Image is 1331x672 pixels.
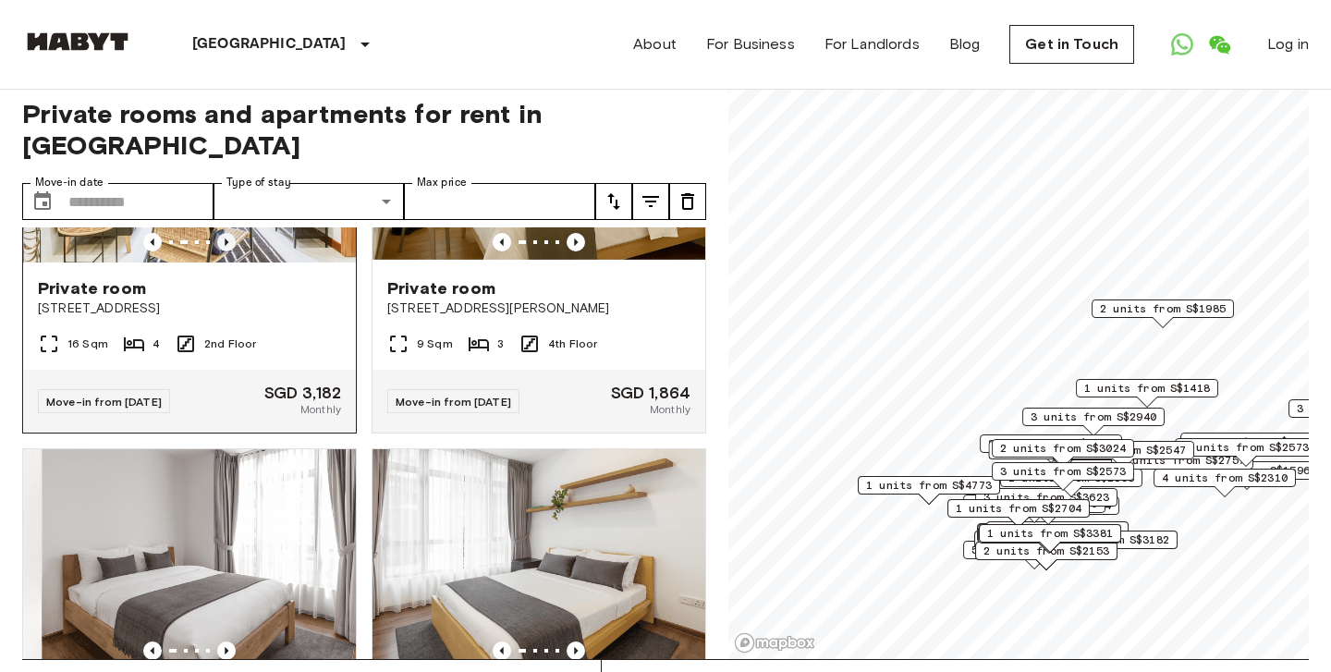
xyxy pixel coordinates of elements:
span: Move-in from [DATE] [46,395,162,409]
div: Map marker [978,525,1120,554]
span: 2 units from S$1985 [1100,300,1226,317]
span: 3 units from S$1480 [1189,434,1314,450]
span: 1 units from S$1418 [1084,380,1210,397]
div: Map marker [977,496,1119,525]
button: Previous image [217,641,236,660]
a: For Business [706,33,795,55]
div: Map marker [1180,433,1323,461]
span: SGD 3,182 [264,385,341,401]
div: Map marker [986,521,1129,550]
span: 5 units from S$1838 [995,522,1120,539]
div: Map marker [1175,438,1317,467]
span: Private room [387,277,495,299]
div: Map marker [1022,408,1165,436]
a: Mapbox logo [734,632,815,654]
p: [GEOGRAPHIC_DATA] [192,33,347,55]
button: Previous image [143,233,162,251]
span: 3 units from S$2573 [1000,463,1126,480]
span: [STREET_ADDRESS][PERSON_NAME] [387,299,690,318]
a: About [633,33,677,55]
div: Map marker [988,441,1137,470]
a: Marketing picture of unit SG-01-001-029-03Previous imagePrevious imagePrivate room[STREET_ADDRESS... [372,40,706,434]
span: 1 units from S$2573 [1183,439,1309,456]
img: Marketing picture of unit SG-01-003-001-01 [372,449,705,671]
div: Map marker [947,499,1090,528]
span: 1 units from S$2547 [1060,442,1186,458]
label: Type of stay [226,175,291,190]
div: Map marker [1035,531,1178,559]
button: tune [595,183,632,220]
button: tune [632,183,669,220]
span: Private room [38,277,146,299]
span: 5 units from S$1680 [971,542,1097,558]
div: Map marker [1154,469,1296,497]
div: Map marker [963,541,1105,569]
span: 2nd Floor [204,336,256,352]
div: Map marker [979,524,1121,553]
button: Previous image [217,233,236,251]
span: Monthly [650,401,690,418]
div: Map marker [1076,379,1218,408]
button: Previous image [567,641,585,660]
a: Open WhatsApp [1164,26,1201,63]
div: Map marker [975,542,1117,570]
label: Max price [417,175,467,190]
span: 3 [497,336,504,352]
span: 1 units from S$3381 [987,525,1113,542]
div: Map marker [974,531,1117,559]
span: 1 units from S$2704 [956,500,1081,517]
div: Map marker [992,462,1134,491]
a: Log in [1267,33,1309,55]
a: Get in Touch [1009,25,1134,64]
span: 4 units from S$2310 [1162,470,1288,486]
span: 4 [153,336,160,352]
span: 1 units from S$4773 [866,477,992,494]
span: 2 units from S$3024 [1000,440,1126,457]
button: Choose date [24,183,61,220]
span: Move-in from [DATE] [396,395,511,409]
div: Map marker [975,488,1117,517]
span: 9 Sqm [417,336,453,352]
canvas: Map [728,76,1309,659]
div: Map marker [1000,469,1142,497]
div: Map marker [977,524,1119,553]
span: 4th Floor [548,336,597,352]
a: For Landlords [824,33,920,55]
button: Previous image [493,641,511,660]
a: Open WeChat [1201,26,1238,63]
button: tune [669,183,706,220]
label: Move-in date [35,175,104,190]
span: 1 units from S$3182 [1044,531,1169,548]
button: Previous image [493,233,511,251]
span: 3 units from S$1985 [988,435,1114,452]
span: Monthly [300,401,341,418]
button: Previous image [143,641,162,660]
div: Map marker [858,476,1000,505]
img: Marketing picture of unit SG-01-003-002-03 [23,449,356,671]
a: Blog [949,33,981,55]
span: 16 Sqm [67,336,108,352]
span: 3 units from S$2940 [1031,409,1156,425]
span: 3 units from S$3623 [983,489,1109,506]
div: Map marker [1052,441,1194,470]
span: SGD 1,864 [611,385,690,401]
div: Map marker [980,434,1122,463]
img: Habyt [22,32,133,51]
div: Map marker [992,439,1134,468]
button: Previous image [567,233,585,251]
a: Marketing picture of unit SG-01-073-001-02Marketing picture of unit SG-01-073-001-02Previous imag... [22,40,357,434]
span: [STREET_ADDRESS] [38,299,341,318]
div: Map marker [1092,299,1234,328]
span: Private rooms and apartments for rent in [GEOGRAPHIC_DATA] [22,98,706,161]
